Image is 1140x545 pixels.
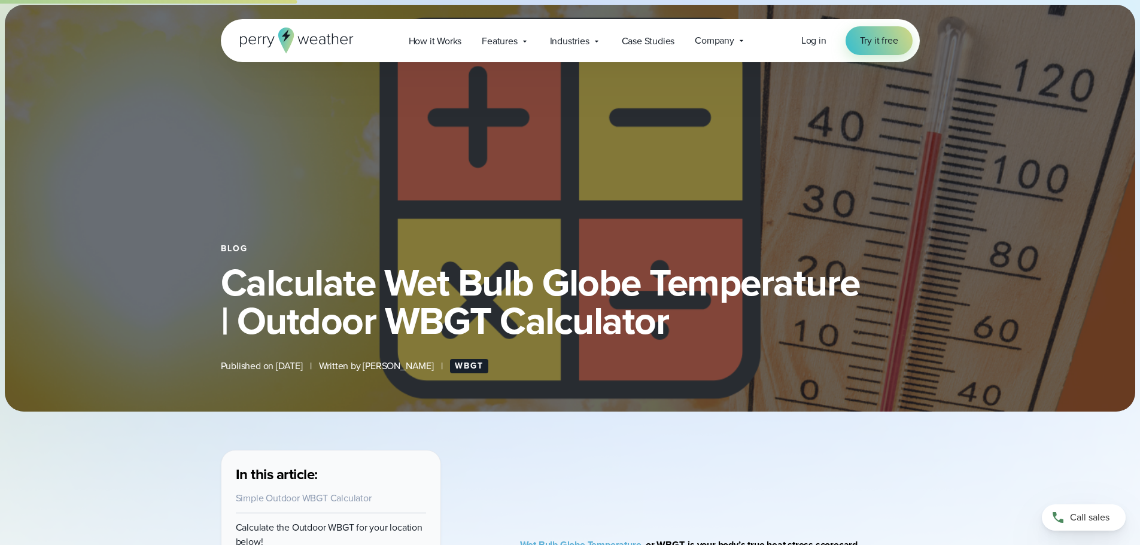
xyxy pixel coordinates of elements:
a: Simple Outdoor WBGT Calculator [236,491,372,505]
a: Try it free [846,26,913,55]
span: How it Works [409,34,462,48]
span: Published on [DATE] [221,359,303,373]
a: Call sales [1042,504,1126,531]
span: Company [695,34,734,48]
span: Log in [801,34,826,47]
span: | [441,359,443,373]
div: Blog [221,244,920,254]
a: WBGT [450,359,488,373]
h3: In this article: [236,465,426,484]
span: Case Studies [622,34,675,48]
a: Case Studies [612,29,685,53]
span: | [310,359,312,373]
span: Industries [550,34,589,48]
span: Call sales [1070,510,1109,525]
span: Try it free [860,34,898,48]
a: Log in [801,34,826,48]
h1: Calculate Wet Bulb Globe Temperature | Outdoor WBGT Calculator [221,263,920,340]
iframe: WBGT Explained: Listen as we break down all you need to know about WBGT Video [555,450,884,500]
span: Features [482,34,517,48]
span: Written by [PERSON_NAME] [319,359,434,373]
a: How it Works [399,29,472,53]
